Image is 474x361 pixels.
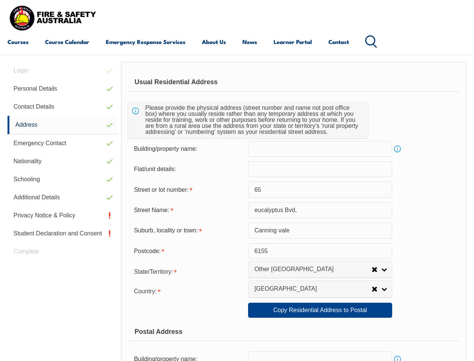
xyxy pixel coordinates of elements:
[128,142,248,156] div: Building/property name:
[128,203,248,217] div: Street Name is required.
[45,33,89,51] a: Course Calendar
[8,80,117,98] a: Personal Details
[128,162,248,176] div: Flat/unit details:
[134,268,173,275] span: State/Territory:
[128,283,248,298] div: Country is required.
[142,102,362,138] div: Please provide the physical address (street number and name not post office box) where you usuall...
[106,33,185,51] a: Emergency Response Services
[8,116,117,134] a: Address
[8,170,117,188] a: Schooling
[8,33,29,51] a: Courses
[128,182,248,197] div: Street or lot number is required.
[128,322,460,341] div: Postal Address
[202,33,226,51] a: About Us
[392,144,403,154] a: Info
[242,33,257,51] a: News
[248,303,392,318] a: Copy Residential Address to Postal
[274,33,312,51] a: Learner Portal
[8,98,117,116] a: Contact Details
[128,244,248,258] div: Postcode is required.
[8,224,117,243] a: Student Declaration and Consent
[134,288,156,294] span: Country:
[254,265,372,273] span: Other [GEOGRAPHIC_DATA]
[8,152,117,170] a: Nationality
[254,285,372,293] span: [GEOGRAPHIC_DATA]
[128,223,248,238] div: Suburb, locality or town is required.
[128,264,248,279] div: State/Territory is required.
[328,33,349,51] a: Contact
[128,73,460,92] div: Usual Residential Address
[8,206,117,224] a: Privacy Notice & Policy
[8,134,117,152] a: Emergency Contact
[8,188,117,206] a: Additional Details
